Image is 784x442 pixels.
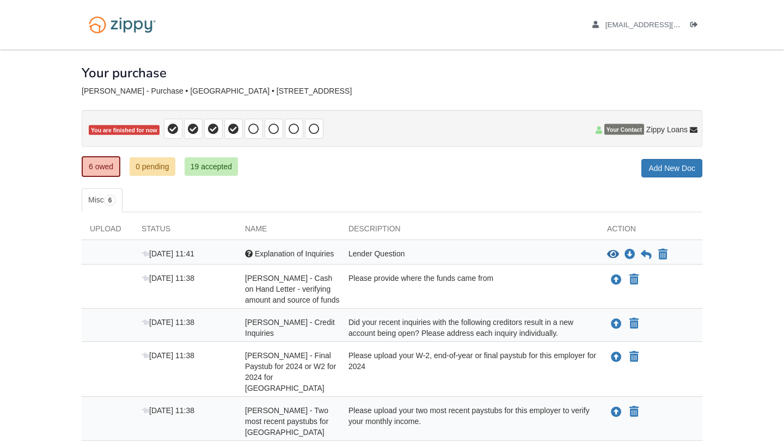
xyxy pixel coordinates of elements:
[82,223,133,240] div: Upload
[142,406,194,415] span: [DATE] 11:38
[82,66,167,80] h1: Your purchase
[82,87,702,96] div: [PERSON_NAME] - Purchase • [GEOGRAPHIC_DATA] • [STREET_ADDRESS]
[340,273,599,305] div: Please provide where the funds came from
[641,159,702,177] a: Add New Doc
[245,351,336,392] span: [PERSON_NAME] - Final Paystub for 2024 or W2 for 2024 for [GEOGRAPHIC_DATA]
[628,351,640,364] button: Declare Heather Fowler - Final Paystub for 2024 or W2 for 2024 for Rock Regional Hospital not app...
[599,223,702,240] div: Action
[604,124,644,135] span: Your Contact
[185,157,238,176] a: 19 accepted
[245,274,340,304] span: [PERSON_NAME] - Cash on Hand Letter - verifying amount and source of funds
[133,223,237,240] div: Status
[255,249,334,258] span: Explanation of Inquiries
[340,350,599,394] div: Please upload your W-2, end-of-year or final paystub for this employer for 2024
[142,274,194,283] span: [DATE] 11:38
[245,406,328,437] span: [PERSON_NAME] - Two most recent paystubs for [GEOGRAPHIC_DATA]
[628,406,640,419] button: Declare Heather Fowler - Two most recent paystubs for Rock Regional Hospital not applicable
[340,248,599,261] div: Lender Question
[142,249,194,258] span: [DATE] 11:41
[340,317,599,339] div: Did your recent inquiries with the following creditors result in a new account being open? Please...
[605,21,730,29] span: hjf0763@gmail.com
[607,249,619,260] button: View Explanation of Inquiries
[142,351,194,360] span: [DATE] 11:38
[610,273,623,287] button: Upload Heather Fowler - Cash on Hand Letter - verifying amount and source of funds
[104,195,117,206] span: 6
[82,188,122,212] a: Misc
[82,156,120,177] a: 6 owed
[628,273,640,286] button: Declare Heather Fowler - Cash on Hand Letter - verifying amount and source of funds not applicable
[628,317,640,330] button: Declare Heather Fowler - Credit Inquiries not applicable
[690,21,702,32] a: Log out
[592,21,730,32] a: edit profile
[610,350,623,364] button: Upload Heather Fowler - Final Paystub for 2024 or W2 for 2024 for Rock Regional Hospital
[237,223,340,240] div: Name
[130,157,175,176] a: 0 pending
[610,317,623,331] button: Upload Heather Fowler - Credit Inquiries
[82,11,163,39] img: Logo
[646,124,688,135] span: Zippy Loans
[624,250,635,259] a: Download Explanation of Inquiries
[340,223,599,240] div: Description
[89,125,160,136] span: You are finished for now
[340,405,599,438] div: Please upload your two most recent paystubs for this employer to verify your monthly income.
[610,405,623,419] button: Upload Heather Fowler - Two most recent paystubs for Rock Regional Hospital
[657,248,669,261] button: Declare Explanation of Inquiries not applicable
[245,318,335,337] span: [PERSON_NAME] - Credit Inquiries
[142,318,194,327] span: [DATE] 11:38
